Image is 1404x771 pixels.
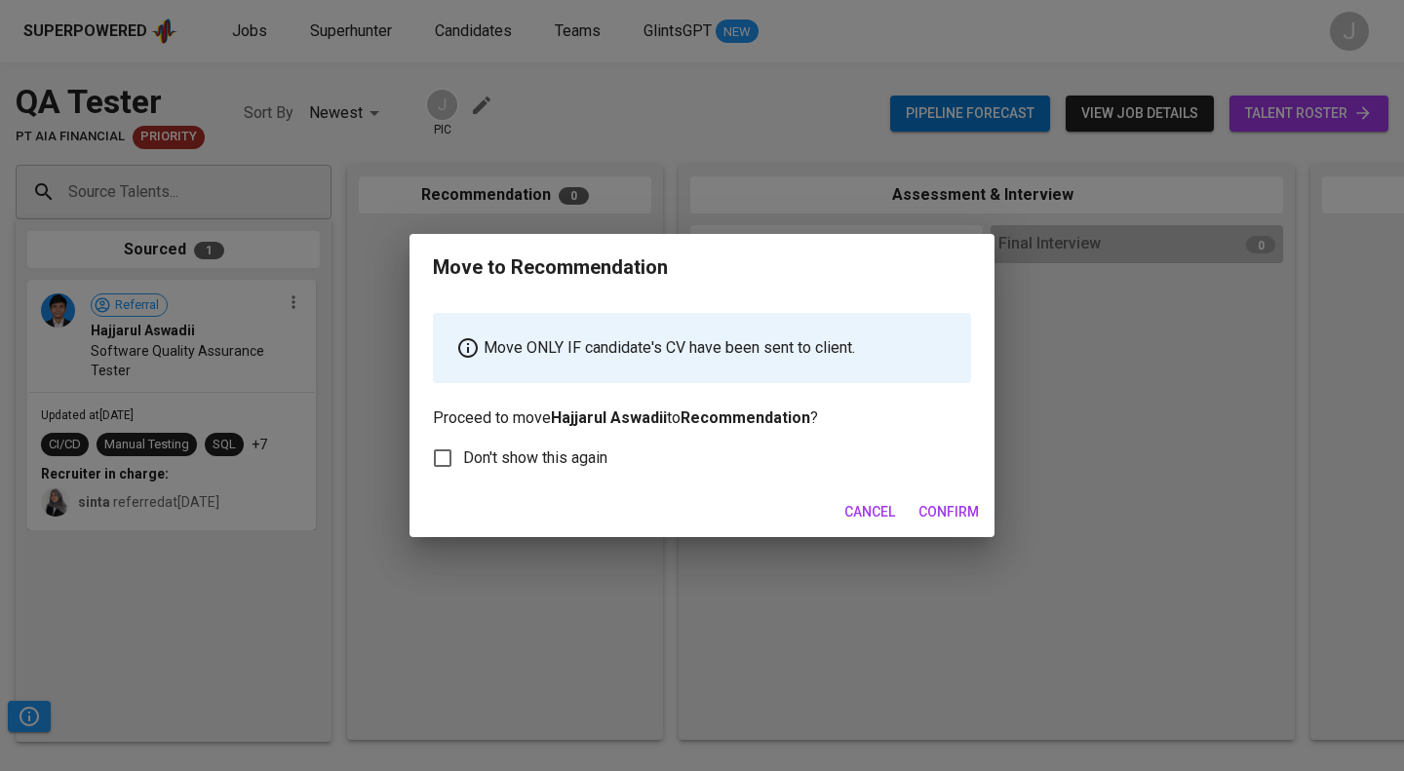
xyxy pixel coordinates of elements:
[844,500,895,524] span: Cancel
[681,408,810,427] b: Recommendation
[918,500,979,524] span: Confirm
[433,313,971,430] p: Proceed to move to ?
[911,494,987,530] button: Confirm
[433,253,668,282] div: Move to Recommendation
[463,446,607,470] span: Don't show this again
[433,313,971,383] div: Move ONLY IF candidate's CV have been sent to client.
[837,494,903,530] button: Cancel
[551,408,667,427] b: Hajjarul Aswadii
